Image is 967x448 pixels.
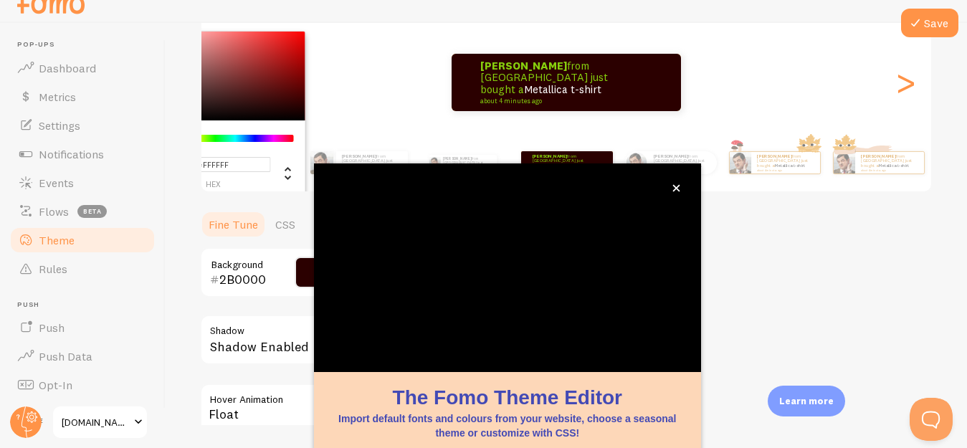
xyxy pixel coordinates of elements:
[39,118,80,133] span: Settings
[271,156,294,189] div: Change another color definition
[669,181,684,196] button: close,
[219,31,236,134] div: Previous slide
[52,405,148,439] a: [DOMAIN_NAME]
[833,152,854,173] img: Fomo
[39,204,69,219] span: Flows
[200,210,267,239] a: Fine Tune
[9,313,156,342] a: Push
[77,205,107,218] span: beta
[267,210,304,239] a: CSS
[443,156,472,161] strong: [PERSON_NAME]
[200,383,630,434] div: Float
[480,59,567,72] strong: [PERSON_NAME]
[626,152,647,173] img: Fomo
[671,163,702,168] a: Metallica t-shirt
[550,163,581,168] a: Metallica t-shirt
[144,32,305,197] div: Chrome color picker
[331,383,684,411] h1: The Fomo Theme Editor
[9,197,156,226] a: Flows beta
[62,414,130,431] span: [DOMAIN_NAME]
[39,320,65,335] span: Push
[156,181,271,189] span: hex
[342,153,402,171] p: from [GEOGRAPHIC_DATA] just bought a
[359,163,390,168] a: Metallica t-shirt
[9,111,156,140] a: Settings
[429,157,440,168] img: Fomo
[39,176,74,190] span: Events
[17,40,156,49] span: Pop-ups
[774,163,805,168] a: Metallica t-shirt
[878,163,909,168] a: Metallica t-shirt
[39,349,92,363] span: Push Data
[533,153,567,159] strong: [PERSON_NAME]
[331,411,684,440] p: Import default fonts and colours from your website, choose a seasonal theme or customize with CSS!
[757,168,813,171] small: about 4 minutes ago
[9,254,156,283] a: Rules
[757,153,814,171] p: from [GEOGRAPHIC_DATA] just bought a
[443,155,491,171] p: from [GEOGRAPHIC_DATA] just bought a
[342,153,376,159] strong: [PERSON_NAME]
[9,371,156,399] a: Opt-In
[9,54,156,82] a: Dashboard
[533,153,590,171] p: from [GEOGRAPHIC_DATA] just bought a
[757,153,791,159] strong: [PERSON_NAME]
[9,168,156,197] a: Events
[861,168,917,171] small: about 4 minutes ago
[9,82,156,111] a: Metrics
[654,153,688,159] strong: [PERSON_NAME]
[39,378,72,392] span: Opt-In
[39,90,76,104] span: Metrics
[9,140,156,168] a: Notifications
[200,315,630,367] div: Shadow Enabled
[480,97,619,105] small: about 4 minutes ago
[779,394,834,408] p: Learn more
[480,60,624,105] p: from [GEOGRAPHIC_DATA] just bought a
[654,168,710,171] small: about 4 minutes ago
[310,151,333,174] img: Fomo
[861,153,918,171] p: from [GEOGRAPHIC_DATA] just bought a
[729,152,751,173] img: Fomo
[39,233,75,247] span: Theme
[39,262,67,276] span: Rules
[524,82,601,96] a: Metallica t-shirt
[654,153,711,171] p: from [GEOGRAPHIC_DATA] just bought a
[901,9,958,37] button: Save
[17,300,156,310] span: Push
[861,153,895,159] strong: [PERSON_NAME]
[897,31,914,134] div: Next slide
[9,342,156,371] a: Push Data
[9,226,156,254] a: Theme
[910,398,953,441] iframe: Help Scout Beacon - Open
[39,147,104,161] span: Notifications
[39,61,96,75] span: Dashboard
[768,386,845,416] div: Learn more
